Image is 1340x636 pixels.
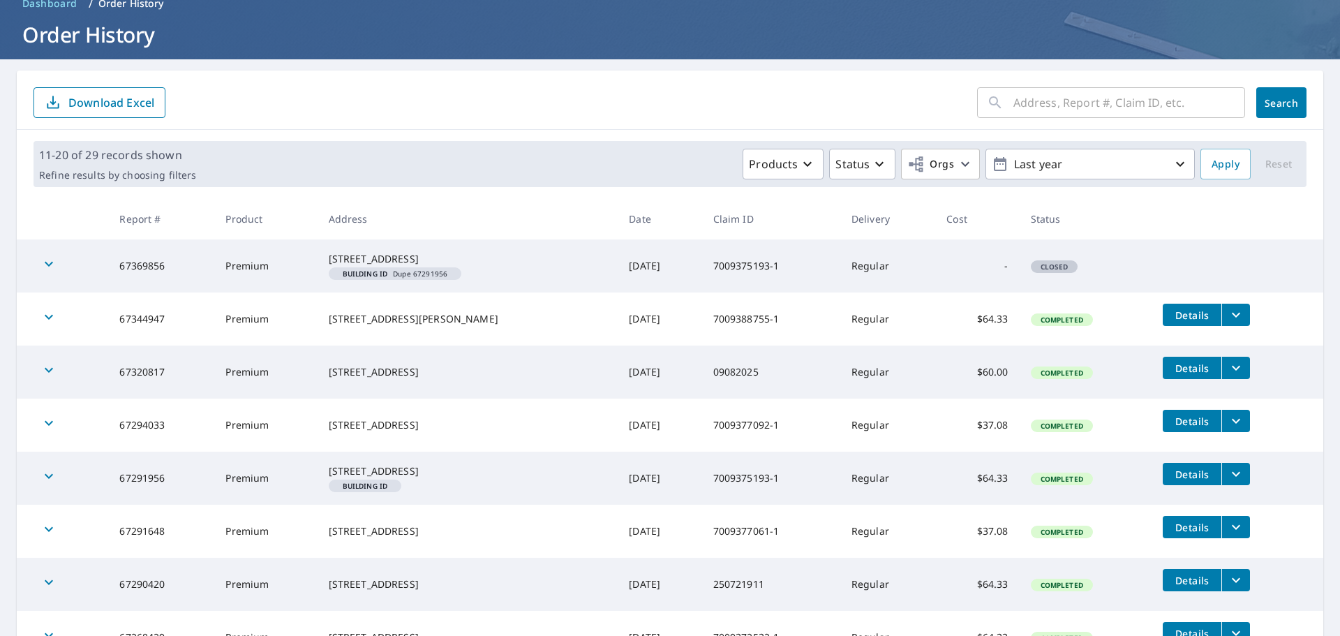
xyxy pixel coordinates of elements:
button: detailsBtn-67320817 [1163,357,1221,379]
span: Search [1267,96,1295,110]
button: Search [1256,87,1306,118]
td: [DATE] [618,239,701,293]
p: Status [835,156,870,172]
td: [DATE] [618,452,701,505]
div: [STREET_ADDRESS] [329,464,607,478]
td: 7009377092-1 [702,399,840,452]
button: detailsBtn-67291648 [1163,516,1221,538]
button: filesDropdownBtn-67344947 [1221,304,1250,326]
button: Last year [985,149,1195,179]
td: Regular [840,239,935,293]
td: $64.33 [935,293,1019,346]
button: Apply [1200,149,1251,179]
td: 7009375193-1 [702,452,840,505]
th: Delivery [840,198,935,239]
td: Regular [840,452,935,505]
td: [DATE] [618,346,701,399]
span: Details [1171,362,1213,375]
div: [STREET_ADDRESS] [329,418,607,432]
span: Completed [1032,527,1092,537]
th: Report # [108,198,214,239]
td: $37.08 [935,399,1019,452]
td: 7009375193-1 [702,239,840,293]
p: 11-20 of 29 records shown [39,147,196,163]
div: [STREET_ADDRESS] [329,524,607,538]
p: Products [749,156,798,172]
td: Premium [214,239,317,293]
th: Address [318,198,618,239]
td: [DATE] [618,505,701,558]
th: Date [618,198,701,239]
td: Regular [840,505,935,558]
td: Regular [840,346,935,399]
td: 67290420 [108,558,214,611]
span: Apply [1212,156,1239,173]
button: filesDropdownBtn-67294033 [1221,410,1250,432]
button: Products [743,149,824,179]
p: Last year [1008,152,1172,177]
td: Regular [840,558,935,611]
button: filesDropdownBtn-67290420 [1221,569,1250,591]
th: Claim ID [702,198,840,239]
td: Premium [214,505,317,558]
span: Completed [1032,580,1092,590]
td: 67344947 [108,293,214,346]
th: Cost [935,198,1019,239]
td: [DATE] [618,399,701,452]
span: Completed [1032,315,1092,325]
td: [DATE] [618,558,701,611]
td: 7009388755-1 [702,293,840,346]
h1: Order History [17,20,1323,49]
button: filesDropdownBtn-67291648 [1221,516,1250,538]
span: Completed [1032,474,1092,484]
div: [STREET_ADDRESS] [329,365,607,379]
th: Product [214,198,317,239]
td: $64.33 [935,452,1019,505]
button: detailsBtn-67294033 [1163,410,1221,432]
span: Dupe 67291956 [334,270,456,277]
span: Completed [1032,421,1092,431]
p: Refine results by choosing filters [39,169,196,182]
td: 67320817 [108,346,214,399]
button: Status [829,149,895,179]
td: Regular [840,399,935,452]
td: $60.00 [935,346,1019,399]
button: Download Excel [33,87,165,118]
span: Completed [1032,368,1092,378]
td: $37.08 [935,505,1019,558]
span: Details [1171,468,1213,481]
span: Closed [1032,262,1077,272]
em: Building ID [343,270,388,277]
td: 09082025 [702,346,840,399]
button: Orgs [901,149,980,179]
em: Building ID [343,482,388,489]
td: Premium [214,293,317,346]
td: - [935,239,1019,293]
td: 7009377061-1 [702,505,840,558]
button: detailsBtn-67291956 [1163,463,1221,485]
td: Premium [214,558,317,611]
span: Details [1171,521,1213,534]
div: [STREET_ADDRESS] [329,577,607,591]
td: 67369856 [108,239,214,293]
td: $64.33 [935,558,1019,611]
button: filesDropdownBtn-67320817 [1221,357,1250,379]
span: Details [1171,415,1213,428]
td: 250721911 [702,558,840,611]
input: Address, Report #, Claim ID, etc. [1013,83,1245,122]
span: Orgs [907,156,954,173]
td: Premium [214,452,317,505]
td: Regular [840,293,935,346]
button: filesDropdownBtn-67291956 [1221,463,1250,485]
td: 67294033 [108,399,214,452]
span: Details [1171,309,1213,322]
button: detailsBtn-67290420 [1163,569,1221,591]
span: Details [1171,574,1213,587]
td: 67291956 [108,452,214,505]
div: [STREET_ADDRESS] [329,252,607,266]
div: [STREET_ADDRESS][PERSON_NAME] [329,312,607,326]
p: Download Excel [68,95,154,110]
td: 67291648 [108,505,214,558]
td: [DATE] [618,293,701,346]
th: Status [1020,198,1152,239]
